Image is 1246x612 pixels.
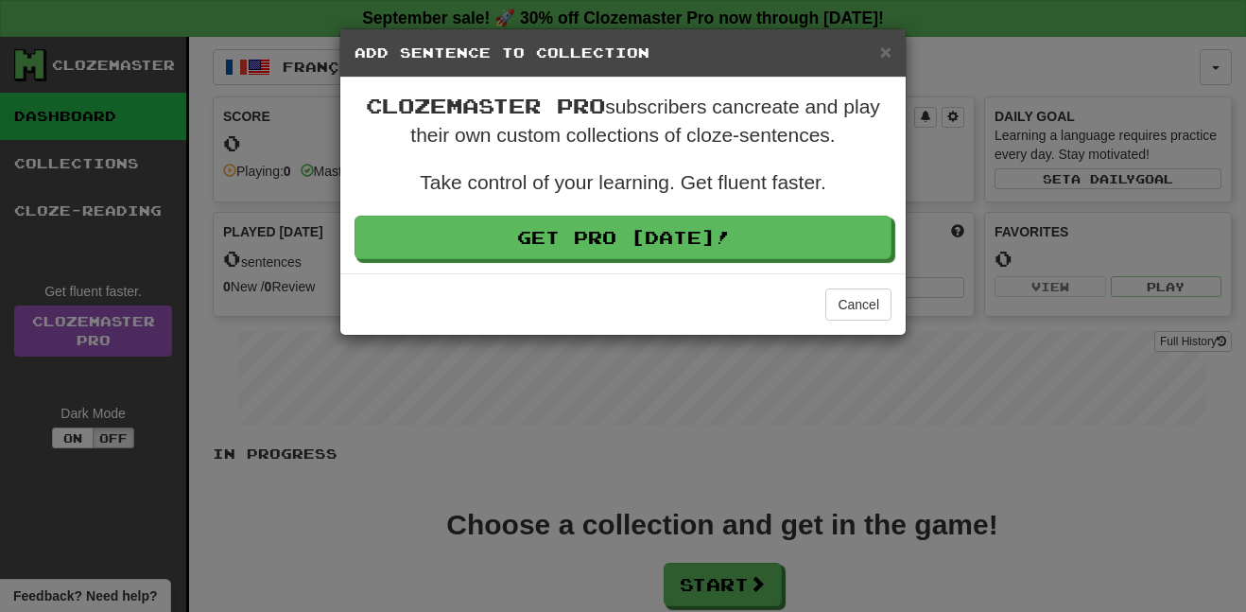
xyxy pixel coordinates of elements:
p: Take control of your learning. Get fluent faster. [355,168,891,197]
p: subscribers can create and play their own custom collections of cloze-sentences. [355,92,891,149]
span: Clozemaster Pro [366,94,605,117]
button: Close [880,42,891,61]
span: × [880,41,891,62]
a: Get Pro [DATE]! [355,216,891,259]
h5: Add Sentence to Collection [355,44,891,62]
button: Cancel [825,289,891,321]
